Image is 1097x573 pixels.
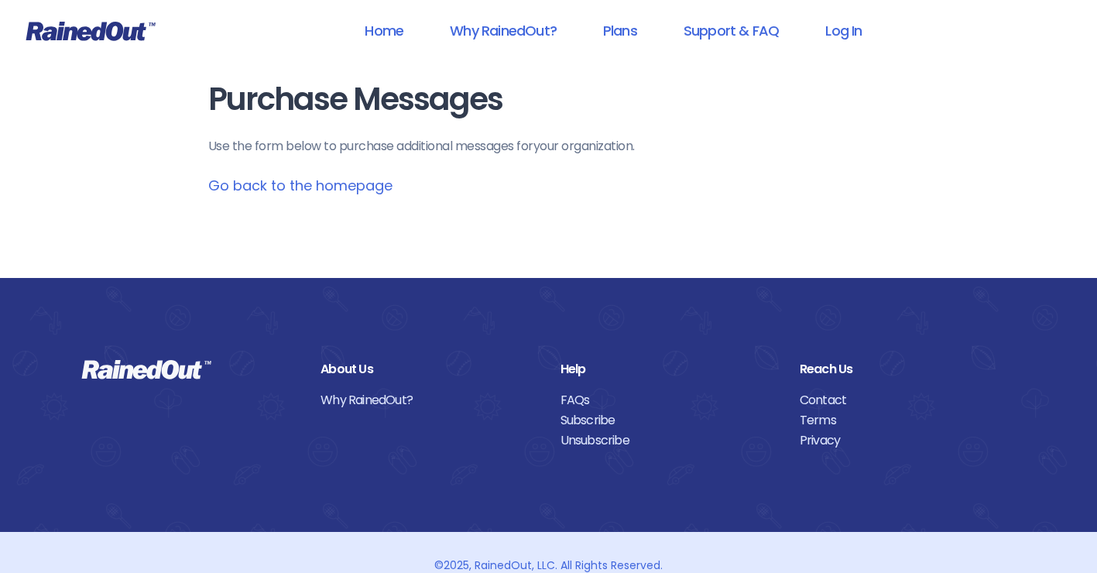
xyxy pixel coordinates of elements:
a: Privacy [800,431,1016,451]
div: Reach Us [800,359,1016,379]
div: Help [560,359,776,379]
h1: Purchase Messages [208,82,890,117]
a: Support & FAQ [663,13,799,48]
p: Use the form below to purchase additional messages for your organization . [208,137,890,156]
a: Go back to the homepage [208,176,393,195]
a: Why RainedOut? [321,390,537,410]
a: Plans [583,13,657,48]
div: About Us [321,359,537,379]
a: Subscribe [560,410,776,431]
a: Unsubscribe [560,431,776,451]
a: Home [345,13,423,48]
a: Why RainedOut? [430,13,577,48]
a: Contact [800,390,1016,410]
a: FAQs [560,390,776,410]
a: Log In [805,13,882,48]
a: Terms [800,410,1016,431]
